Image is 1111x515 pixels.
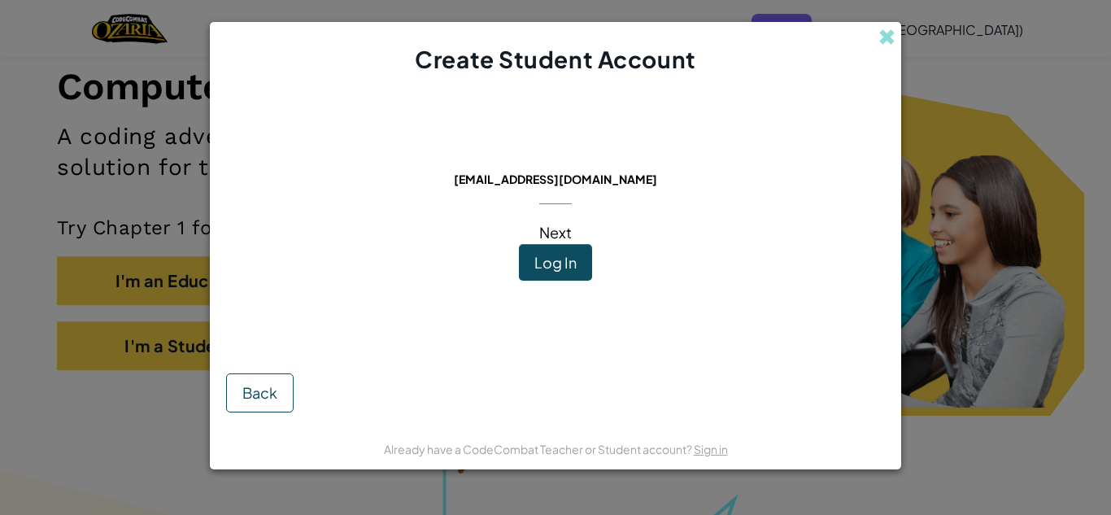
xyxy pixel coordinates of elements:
[242,383,277,402] span: Back
[384,442,694,456] span: Already have a CodeCombat Teacher or Student account?
[694,442,728,456] a: Sign in
[534,253,577,272] span: Log In
[519,244,592,282] button: Log In
[226,373,294,412] button: Back
[441,149,671,168] span: This email is already in use:
[454,172,657,186] span: [EMAIL_ADDRESS][DOMAIN_NAME]
[539,223,572,242] span: Next
[415,45,695,73] span: Create Student Account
